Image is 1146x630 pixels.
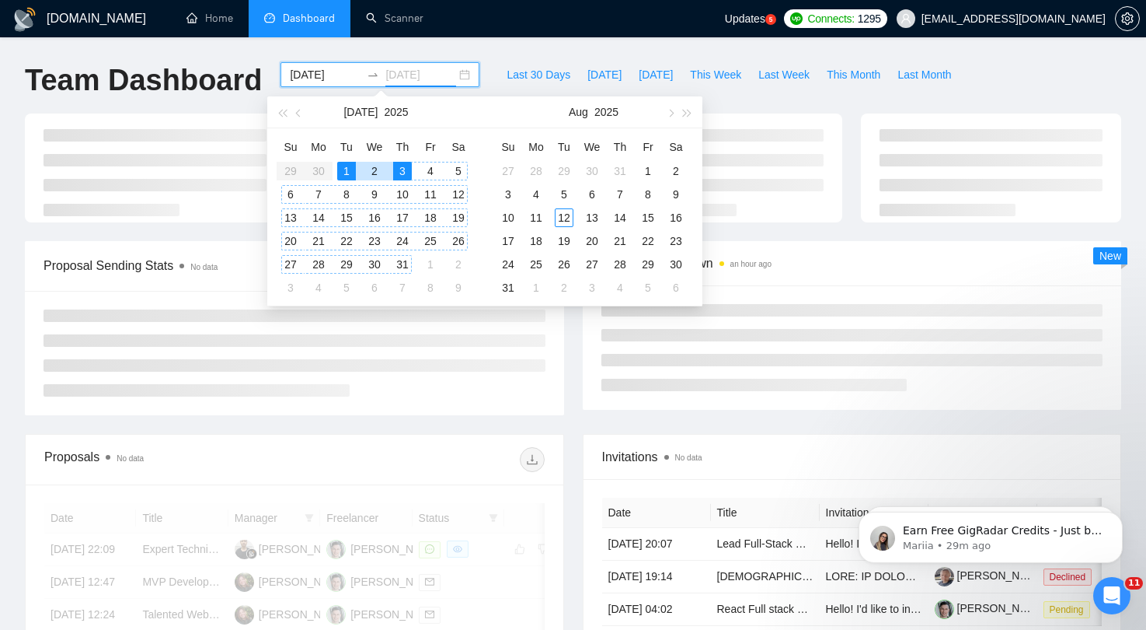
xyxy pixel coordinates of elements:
td: 2025-07-25 [416,229,444,253]
span: This Week [690,66,741,83]
div: 27 [583,255,601,274]
button: [DATE] [630,62,681,87]
div: 6 [583,185,601,204]
a: setting [1115,12,1140,25]
div: 12 [555,208,573,227]
td: 2025-07-14 [305,206,333,229]
button: [DATE] [343,96,378,128]
div: 22 [639,232,657,250]
button: 2025 [384,96,408,128]
div: 9 [449,278,468,297]
div: 3 [393,162,412,180]
th: Mo [305,135,333,159]
div: 15 [639,208,657,227]
td: 2025-07-12 [444,183,472,206]
div: 5 [555,185,573,204]
th: We [361,135,388,159]
td: 2025-08-31 [494,276,522,299]
th: Mo [522,135,550,159]
button: 2025 [594,96,618,128]
td: 2025-08-28 [606,253,634,276]
td: 2025-08-20 [578,229,606,253]
div: 27 [499,162,517,180]
div: 16 [667,208,685,227]
div: 14 [309,208,328,227]
time: an hour ago [730,260,772,268]
div: 26 [555,255,573,274]
div: 2 [365,162,384,180]
div: 28 [527,162,545,180]
div: 29 [337,255,356,274]
td: 2025-08-05 [333,276,361,299]
h1: Team Dashboard [25,62,262,99]
td: 2025-08-18 [522,229,550,253]
td: 2025-07-18 [416,206,444,229]
div: 18 [421,208,440,227]
td: 2025-07-29 [550,159,578,183]
img: upwork-logo.png [790,12,803,25]
th: Fr [634,135,662,159]
div: 29 [639,255,657,274]
td: 2025-08-21 [606,229,634,253]
td: 2025-07-03 [388,159,416,183]
span: Pending [1043,601,1090,618]
div: 28 [309,255,328,274]
span: Invitations [602,447,1102,467]
td: 2025-07-26 [444,229,472,253]
div: 20 [281,232,300,250]
div: 6 [667,278,685,297]
div: 30 [583,162,601,180]
div: 23 [667,232,685,250]
div: 24 [393,232,412,250]
div: 5 [337,278,356,297]
div: 10 [393,185,412,204]
td: 2025-08-09 [662,183,690,206]
td: 2025-07-04 [416,159,444,183]
th: Title [711,498,820,528]
td: 2025-09-05 [634,276,662,299]
td: 2025-09-01 [522,276,550,299]
td: 2025-08-13 [578,206,606,229]
span: Updates [725,12,765,25]
td: 2025-08-24 [494,253,522,276]
div: 7 [309,185,328,204]
a: homeHome [186,12,233,25]
div: 3 [583,278,601,297]
div: 1 [639,162,657,180]
td: 2025-07-23 [361,229,388,253]
div: 28 [611,255,629,274]
th: We [578,135,606,159]
td: 2025-08-10 [494,206,522,229]
td: [DATE] 19:14 [602,561,711,593]
span: Dashboard [283,12,335,25]
div: 11 [527,208,545,227]
input: Start date [290,66,361,83]
div: 1 [527,278,545,297]
td: 2025-09-06 [662,276,690,299]
th: Tu [550,135,578,159]
div: 25 [421,232,440,250]
td: 2025-09-02 [550,276,578,299]
th: Fr [416,135,444,159]
td: 2025-08-07 [388,276,416,299]
div: 8 [421,278,440,297]
a: 5 [765,14,776,25]
div: 2 [555,278,573,297]
td: 2025-08-01 [634,159,662,183]
div: 11 [421,185,440,204]
button: Last Month [889,62,960,87]
span: to [367,68,379,81]
div: 21 [309,232,328,250]
div: 8 [639,185,657,204]
td: 2025-08-06 [361,276,388,299]
th: Sa [444,135,472,159]
span: 11 [1125,577,1143,590]
span: This Month [827,66,880,83]
td: 2025-07-28 [305,253,333,276]
td: 2025-08-26 [550,253,578,276]
td: 2025-07-31 [606,159,634,183]
a: Pending [1043,603,1096,615]
div: 7 [393,278,412,297]
span: [DATE] [639,66,673,83]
